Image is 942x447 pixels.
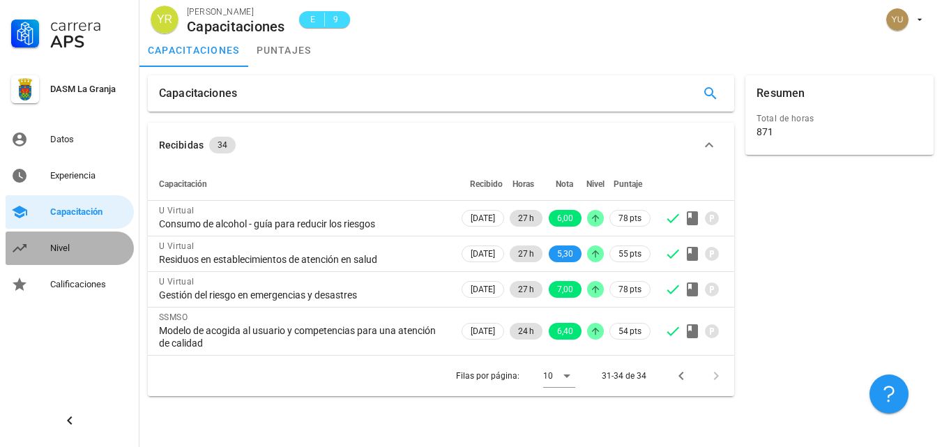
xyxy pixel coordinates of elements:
[159,137,204,153] div: Recibidas
[307,13,319,26] span: E
[139,33,248,67] a: capacitaciones
[471,246,495,262] span: [DATE]
[557,323,573,340] span: 6,40
[331,13,342,26] span: 9
[50,243,128,254] div: Nivel
[157,6,172,33] span: YR
[618,247,641,261] span: 55 pts
[471,324,495,339] span: [DATE]
[557,281,573,298] span: 7,00
[50,134,128,145] div: Datos
[159,75,237,112] div: Capacitaciones
[471,211,495,226] span: [DATE]
[602,370,646,382] div: 31-34 de 34
[159,253,448,266] div: Residuos en establecimientos de atención en salud
[50,33,128,50] div: APS
[545,167,584,201] th: Nota
[518,210,534,227] span: 27 h
[669,363,694,388] button: Página anterior
[187,5,285,19] div: [PERSON_NAME]
[557,210,573,227] span: 6,00
[459,167,507,201] th: Recibido
[757,75,805,112] div: Resumen
[50,279,128,290] div: Calificaciones
[148,123,734,167] button: Recibidas 34
[757,112,922,126] div: Total de horas
[6,159,134,192] a: Experiencia
[159,277,195,287] span: U Virtual
[543,365,575,387] div: 10Filas por página:
[614,179,642,189] span: Puntaje
[607,167,653,201] th: Puntaje
[6,268,134,301] a: Calificaciones
[456,356,575,396] div: Filas por página:
[518,281,534,298] span: 27 h
[471,282,495,297] span: [DATE]
[159,206,195,215] span: U Virtual
[159,324,448,349] div: Modelo de acogida al usuario y competencias para una atención de calidad
[151,6,178,33] div: avatar
[618,282,641,296] span: 78 pts
[6,195,134,229] a: Capacitación
[50,206,128,218] div: Capacitación
[159,289,448,301] div: Gestión del riesgo en emergencias y desastres
[187,19,285,34] div: Capacitaciones
[50,170,128,181] div: Experiencia
[518,245,534,262] span: 27 h
[556,179,573,189] span: Nota
[6,123,134,156] a: Datos
[618,324,641,338] span: 54 pts
[6,232,134,265] a: Nivel
[50,84,128,95] div: DASM La Granja
[557,245,573,262] span: 5,30
[218,137,227,153] span: 34
[757,126,773,138] div: 871
[159,312,188,322] span: SSMSO
[470,179,503,189] span: Recibido
[543,370,553,382] div: 10
[584,167,607,201] th: Nivel
[586,179,605,189] span: Nivel
[618,211,641,225] span: 78 pts
[148,167,459,201] th: Capacitación
[159,179,207,189] span: Capacitación
[50,17,128,33] div: Carrera
[512,179,534,189] span: Horas
[159,241,195,251] span: U Virtual
[159,218,448,230] div: Consumo de alcohol - guía para reducir los riesgos
[507,167,545,201] th: Horas
[248,33,320,67] a: puntajes
[518,323,534,340] span: 24 h
[886,8,909,31] div: avatar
